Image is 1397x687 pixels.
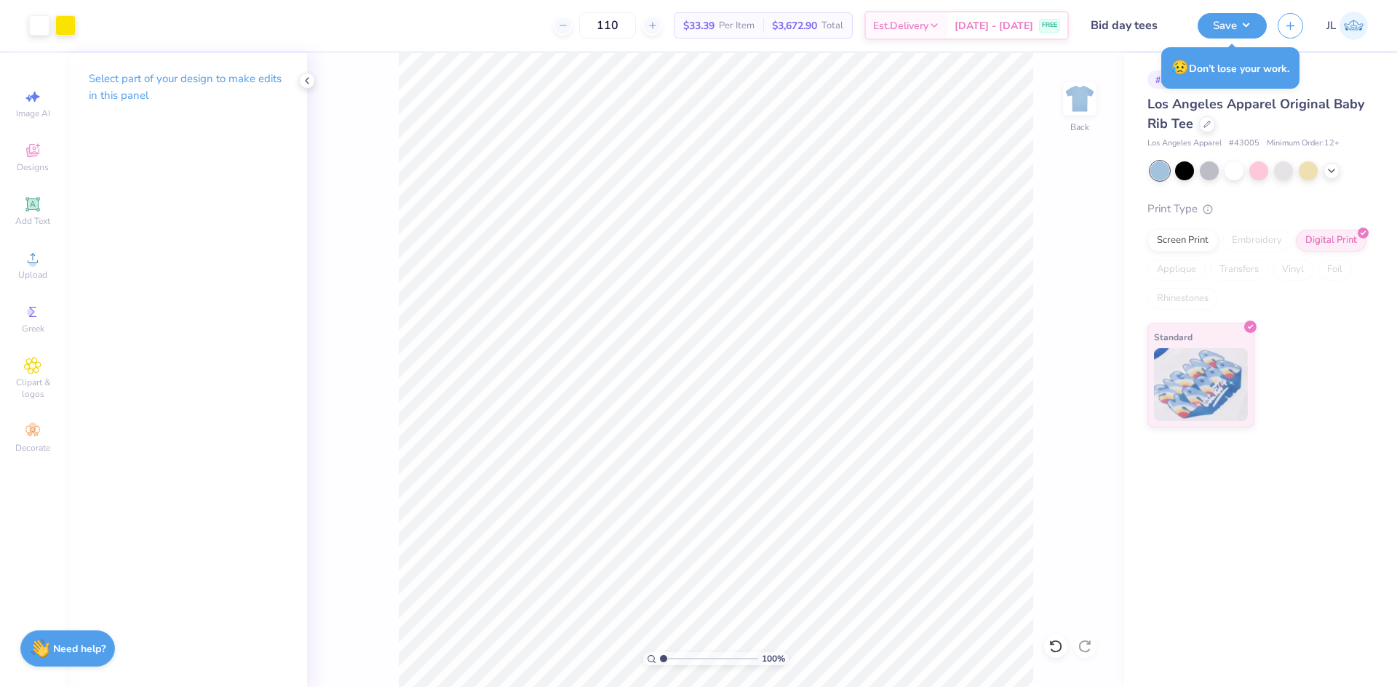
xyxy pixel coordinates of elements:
[1147,288,1218,310] div: Rhinestones
[1042,20,1057,31] span: FREE
[15,215,50,227] span: Add Text
[18,269,47,281] span: Upload
[873,18,928,33] span: Est. Delivery
[53,642,106,656] strong: Need help?
[1147,71,1206,89] div: # 507369A
[1065,84,1094,113] img: Back
[719,18,755,33] span: Per Item
[821,18,843,33] span: Total
[955,18,1033,33] span: [DATE] - [DATE]
[17,161,49,173] span: Designs
[16,108,50,119] span: Image AI
[1154,348,1248,421] img: Standard
[1340,12,1368,40] img: Jairo Laqui
[1070,121,1089,134] div: Back
[1273,259,1313,281] div: Vinyl
[1147,230,1218,252] div: Screen Print
[1147,259,1206,281] div: Applique
[1222,230,1291,252] div: Embroidery
[1147,137,1222,150] span: Los Angeles Apparel
[772,18,817,33] span: $3,672.90
[1080,11,1187,40] input: Untitled Design
[1154,329,1193,345] span: Standard
[762,652,785,665] span: 100 %
[1161,47,1300,89] div: Don’t lose your work.
[1147,95,1364,132] span: Los Angeles Apparel Original Baby Rib Tee
[1229,137,1259,150] span: # 43005
[1326,17,1336,34] span: JL
[15,442,50,454] span: Decorate
[1210,259,1268,281] div: Transfers
[683,18,715,33] span: $33.39
[1147,201,1368,217] div: Print Type
[1296,230,1366,252] div: Digital Print
[22,323,44,334] span: Greek
[89,71,284,104] p: Select part of your design to make edits in this panel
[1198,13,1267,39] button: Save
[1326,12,1368,40] a: JL
[1267,137,1340,150] span: Minimum Order: 12 +
[1171,58,1189,77] span: 😥
[7,377,58,400] span: Clipart & logos
[1318,259,1352,281] div: Foil
[579,12,636,39] input: – –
